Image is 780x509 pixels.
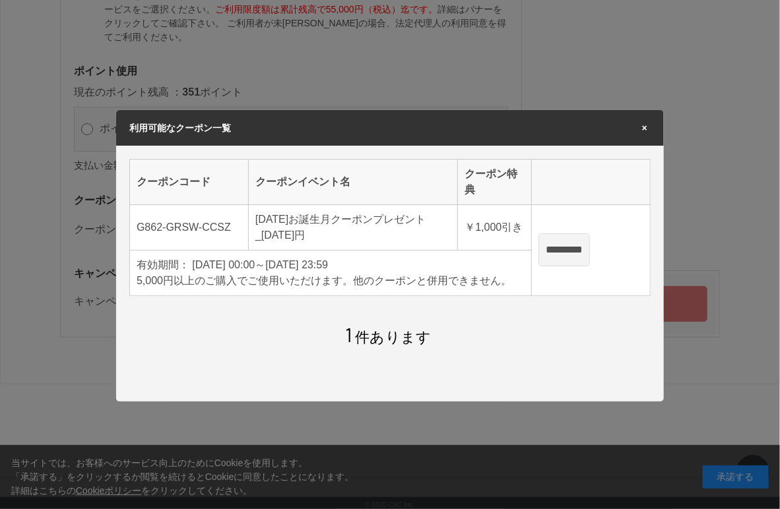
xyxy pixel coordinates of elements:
td: 引き [458,204,532,250]
span: 件あります [345,329,432,345]
span: ￥1,000 [465,222,502,233]
td: G862-GRSW-CCSZ [130,204,249,250]
span: × [639,123,651,133]
th: クーポンコード [130,159,249,204]
td: [DATE]お誕生月クーポンプレゼント_[DATE]円 [249,204,458,250]
span: 利用可能なクーポン一覧 [129,123,231,133]
span: 1 [345,322,352,346]
span: 有効期間： [137,259,189,270]
div: 5,000円以上のご購入でご使用いただけます。他のクーポンと併用できません。 [137,273,525,289]
th: クーポンイベント名 [249,159,458,204]
span: [DATE] 00:00～[DATE] 23:59 [192,259,328,270]
th: クーポン特典 [458,159,532,204]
